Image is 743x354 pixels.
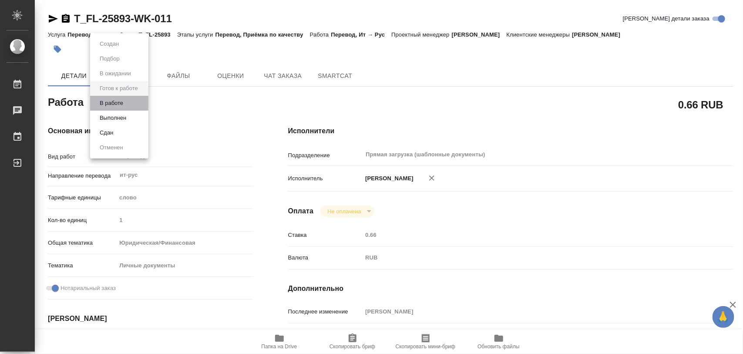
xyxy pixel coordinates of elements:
button: Создан [97,39,121,49]
button: Сдан [97,128,116,138]
button: Готов к работе [97,84,141,93]
button: Выполнен [97,113,129,123]
button: В работе [97,98,126,108]
button: Подбор [97,54,122,64]
button: В ожидании [97,69,134,78]
button: Отменен [97,143,126,152]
